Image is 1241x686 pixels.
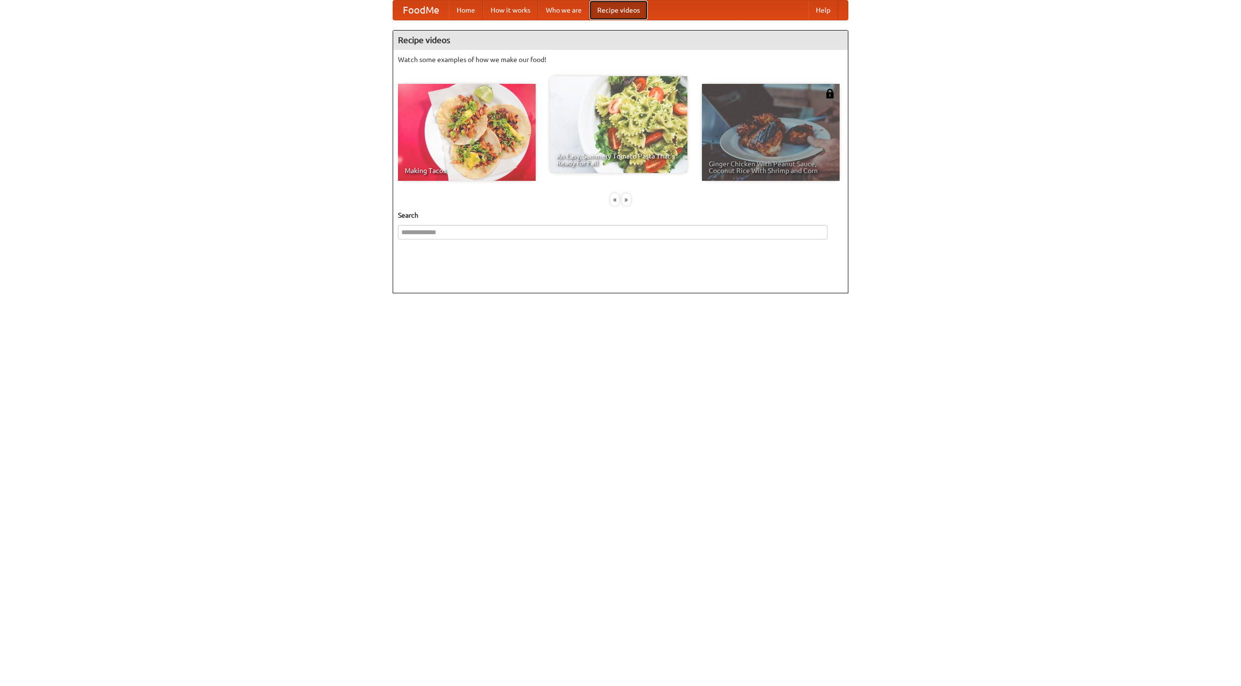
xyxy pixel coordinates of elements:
div: « [610,193,619,206]
span: An Easy, Summery Tomato Pasta That's Ready for Fall [557,153,681,166]
a: Making Tacos [398,84,536,181]
p: Watch some examples of how we make our food! [398,55,843,64]
span: Making Tacos [405,167,529,174]
a: Recipe videos [589,0,648,20]
a: Help [808,0,838,20]
a: FoodMe [393,0,449,20]
a: Home [449,0,483,20]
div: » [622,193,631,206]
a: Who we are [538,0,589,20]
h5: Search [398,210,843,220]
a: How it works [483,0,538,20]
img: 483408.png [825,89,835,98]
a: An Easy, Summery Tomato Pasta That's Ready for Fall [550,76,687,173]
h4: Recipe videos [393,31,848,50]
